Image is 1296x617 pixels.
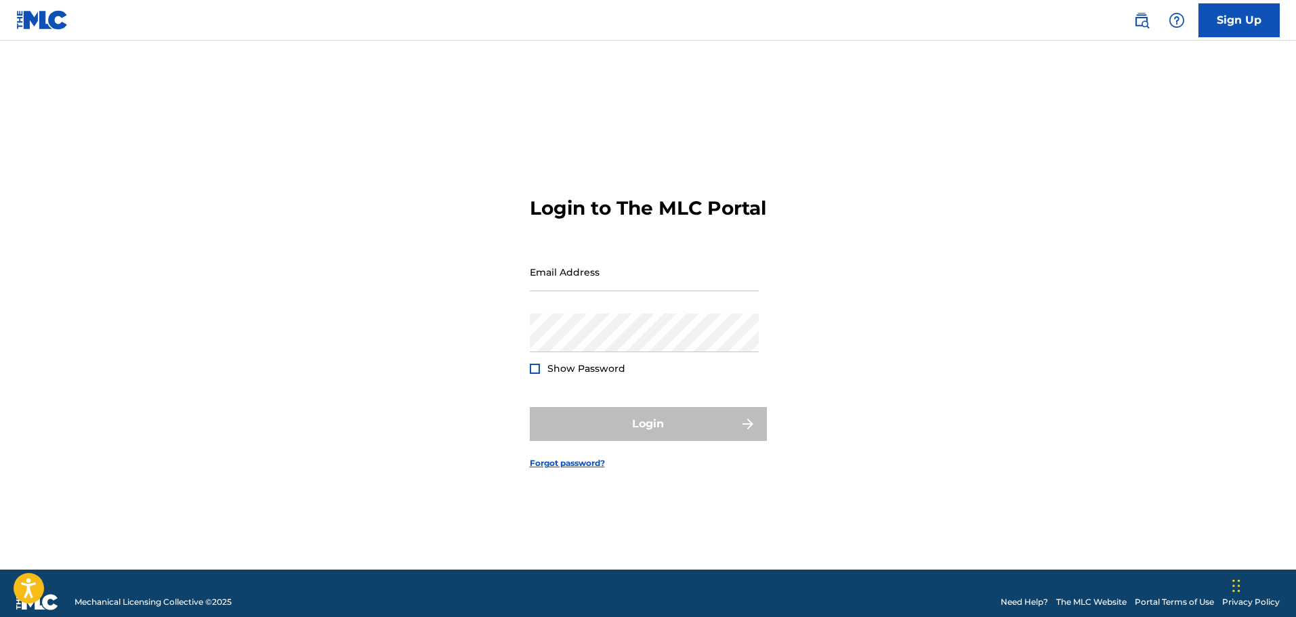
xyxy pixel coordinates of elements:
iframe: Chat Widget [1228,552,1296,617]
img: help [1169,12,1185,28]
h3: Login to The MLC Portal [530,196,766,220]
a: Sign Up [1198,3,1280,37]
img: MLC Logo [16,10,68,30]
a: The MLC Website [1056,596,1127,608]
div: Drag [1232,566,1240,606]
span: Mechanical Licensing Collective © 2025 [75,596,232,608]
a: Public Search [1128,7,1155,34]
img: logo [16,594,58,610]
a: Portal Terms of Use [1135,596,1214,608]
div: Help [1163,7,1190,34]
a: Need Help? [1001,596,1048,608]
a: Privacy Policy [1222,596,1280,608]
img: search [1133,12,1150,28]
span: Show Password [547,362,625,375]
a: Forgot password? [530,457,605,469]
